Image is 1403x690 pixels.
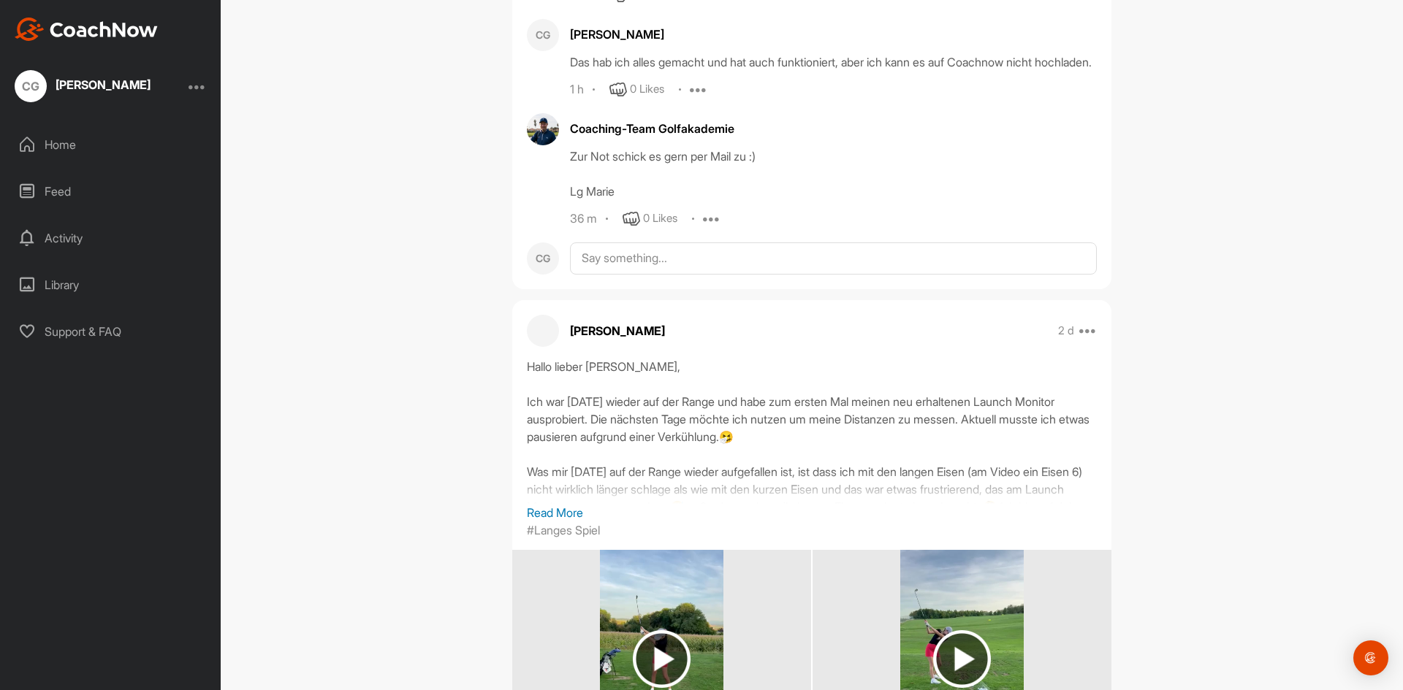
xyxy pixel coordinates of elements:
[570,147,1097,200] div: Zur Not schick es gern per Mail zu :) Lg Marie
[8,126,214,163] div: Home
[1353,640,1388,675] div: Open Intercom Messenger
[570,322,665,340] p: [PERSON_NAME]
[8,313,214,350] div: Support & FAQ
[630,81,664,98] div: 0 Likes
[8,267,214,303] div: Library
[570,120,1097,137] div: Coaching-Team Golfakademie
[570,212,597,226] div: 36 m
[933,630,991,688] img: play
[8,173,214,210] div: Feed
[633,630,691,688] img: play
[527,113,559,145] img: avatar
[570,53,1097,71] div: Das hab ich alles gemacht und hat auch funktioniert, aber ich kann es auf Coachnow nicht hochladen.
[570,83,584,97] div: 1 h
[15,18,158,41] img: CoachNow
[15,70,47,102] div: CG
[527,19,559,51] div: CG
[527,504,1097,521] p: Read More
[643,210,677,227] div: 0 Likes
[570,26,1097,43] div: [PERSON_NAME]
[527,242,559,275] div: CG
[1058,323,1074,338] p: 2 d
[527,358,1097,504] div: Hallo lieber [PERSON_NAME], Ich war [DATE] wieder auf der Range und habe zum ersten Mal meinen ne...
[8,220,214,256] div: Activity
[56,79,151,91] div: [PERSON_NAME]
[527,521,600,539] p: #Langes Spiel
